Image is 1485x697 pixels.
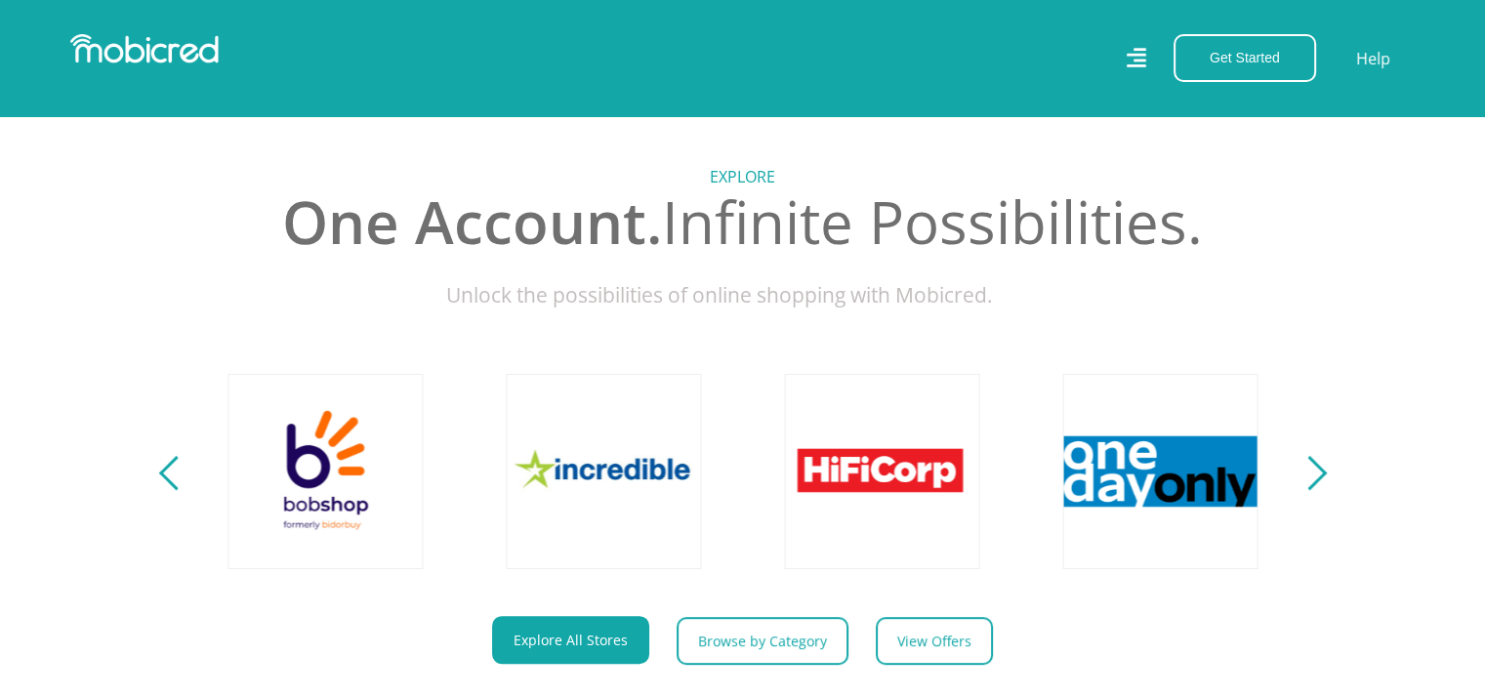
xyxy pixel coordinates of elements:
a: Explore All Stores [492,616,649,664]
button: Next [1298,452,1322,491]
h2: Infinite Possibilities. [201,186,1285,257]
a: Help [1355,46,1391,71]
a: View Offers [876,617,993,665]
span: One Account. [282,182,662,262]
button: Previous [164,452,188,491]
button: Get Started [1174,34,1316,82]
h5: Explore [201,168,1285,186]
p: Unlock the possibilities of online shopping with Mobicred. [201,280,1285,311]
img: Mobicred [70,34,219,63]
a: Browse by Category [677,617,848,665]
